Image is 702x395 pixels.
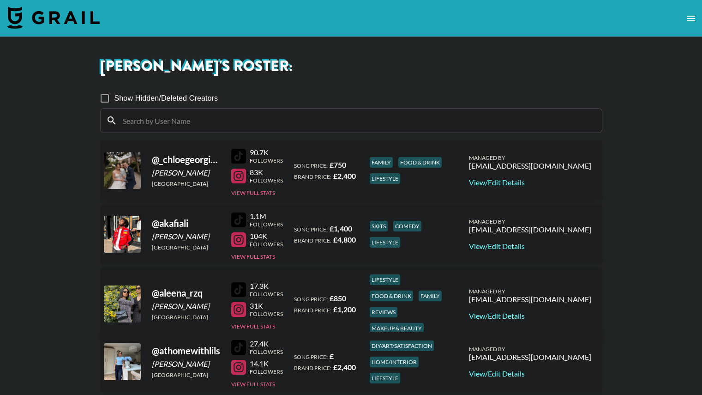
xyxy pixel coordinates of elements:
div: food & drink [398,157,442,168]
span: Brand Price: [294,173,331,180]
div: 14.1K [250,359,283,368]
div: [PERSON_NAME] [152,302,220,311]
div: Followers [250,291,283,298]
span: Song Price: [294,353,328,360]
strong: £ 850 [330,294,346,303]
div: [EMAIL_ADDRESS][DOMAIN_NAME] [469,295,591,304]
div: comedy [393,221,421,231]
div: 27.4K [250,339,283,348]
h1: [PERSON_NAME] 's Roster: [100,59,602,74]
div: 83K [250,168,283,177]
div: reviews [370,307,397,317]
button: View Full Stats [231,381,275,388]
div: [GEOGRAPHIC_DATA] [152,180,220,187]
div: Followers [250,368,283,375]
div: [GEOGRAPHIC_DATA] [152,371,220,378]
div: family [419,291,442,301]
strong: £ 2,400 [333,171,356,180]
div: 1.1M [250,212,283,221]
button: View Full Stats [231,323,275,330]
div: Followers [250,177,283,184]
div: [GEOGRAPHIC_DATA] [152,314,220,321]
strong: £ 1,400 [330,224,352,233]
img: Grail Talent [7,6,100,29]
div: makeup & beauty [370,323,424,334]
span: Song Price: [294,226,328,233]
div: Followers [250,241,283,248]
div: Followers [250,221,283,228]
input: Search by User Name [117,113,596,128]
div: @ _chloegeorgina_ [152,154,220,165]
span: Song Price: [294,162,328,169]
div: Managed By [469,154,591,161]
span: Show Hidden/Deleted Creators [114,93,218,104]
div: lifestyle [370,173,400,184]
strong: £ 2,400 [333,363,356,371]
div: home/interior [370,357,419,367]
div: Followers [250,348,283,355]
div: [EMAIL_ADDRESS][DOMAIN_NAME] [469,225,591,234]
div: family [370,157,393,168]
div: [PERSON_NAME] [152,359,220,369]
span: Song Price: [294,296,328,303]
a: View/Edit Details [469,242,591,251]
div: Followers [250,157,283,164]
button: open drawer [682,9,700,28]
a: View/Edit Details [469,369,591,378]
div: Managed By [469,218,591,225]
div: @ aleena_rzq [152,287,220,299]
div: 90.7K [250,148,283,157]
strong: £ 1,200 [333,305,356,314]
span: Brand Price: [294,307,331,314]
div: 17.3K [250,281,283,291]
div: [EMAIL_ADDRESS][DOMAIN_NAME] [469,161,591,170]
div: 104K [250,231,283,241]
button: View Full Stats [231,189,275,196]
button: View Full Stats [231,253,275,260]
a: View/Edit Details [469,178,591,187]
div: lifestyle [370,373,400,383]
div: lifestyle [370,237,400,248]
span: Brand Price: [294,237,331,244]
a: View/Edit Details [469,311,591,321]
div: Followers [250,310,283,317]
div: 31K [250,301,283,310]
div: skits [370,221,388,231]
div: food & drink [370,291,413,301]
div: diy/art/satisfaction [370,340,434,351]
div: Managed By [469,288,591,295]
div: [GEOGRAPHIC_DATA] [152,244,220,251]
span: Brand Price: [294,365,331,371]
div: Managed By [469,346,591,352]
strong: £ 4,800 [333,235,356,244]
strong: £ [330,352,334,360]
div: @ akafiali [152,218,220,229]
div: [PERSON_NAME] [152,168,220,177]
div: [EMAIL_ADDRESS][DOMAIN_NAME] [469,352,591,362]
div: [PERSON_NAME] [152,232,220,241]
strong: £ 750 [330,160,346,169]
div: @ athomewithlils [152,345,220,357]
div: lifestyle [370,274,400,285]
